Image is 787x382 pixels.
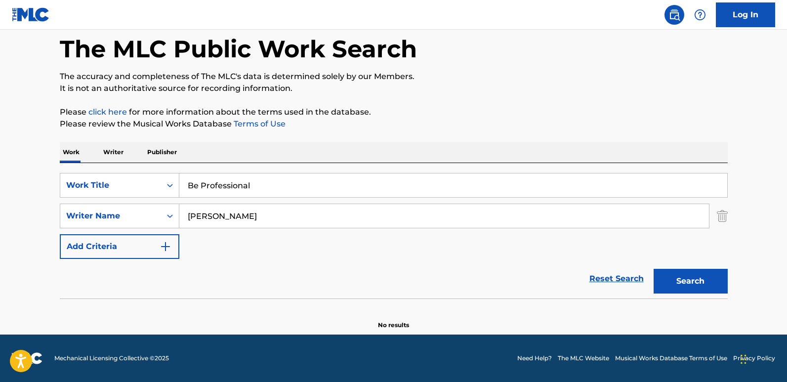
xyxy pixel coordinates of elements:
[232,119,286,128] a: Terms of Use
[66,179,155,191] div: Work Title
[60,118,728,130] p: Please review the Musical Works Database
[60,142,83,163] p: Work
[60,71,728,83] p: The accuracy and completeness of The MLC's data is determined solely by our Members.
[100,142,126,163] p: Writer
[517,354,552,363] a: Need Help?
[654,269,728,294] button: Search
[144,142,180,163] p: Publisher
[741,344,746,374] div: Drag
[88,107,127,117] a: click here
[733,354,775,363] a: Privacy Policy
[60,234,179,259] button: Add Criteria
[60,106,728,118] p: Please for more information about the terms used in the database.
[60,173,728,298] form: Search Form
[664,5,684,25] a: Public Search
[12,352,42,364] img: logo
[558,354,609,363] a: The MLC Website
[60,34,417,64] h1: The MLC Public Work Search
[738,335,787,382] iframe: Chat Widget
[54,354,169,363] span: Mechanical Licensing Collective © 2025
[690,5,710,25] div: Help
[66,210,155,222] div: Writer Name
[615,354,727,363] a: Musical Works Database Terms of Use
[12,7,50,22] img: MLC Logo
[160,241,171,253] img: 9d2ae6d4665cec9f34b9.svg
[60,83,728,94] p: It is not an authoritative source for recording information.
[584,268,649,290] a: Reset Search
[716,2,775,27] a: Log In
[694,9,706,21] img: help
[668,9,680,21] img: search
[378,309,409,330] p: No results
[717,204,728,228] img: Delete Criterion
